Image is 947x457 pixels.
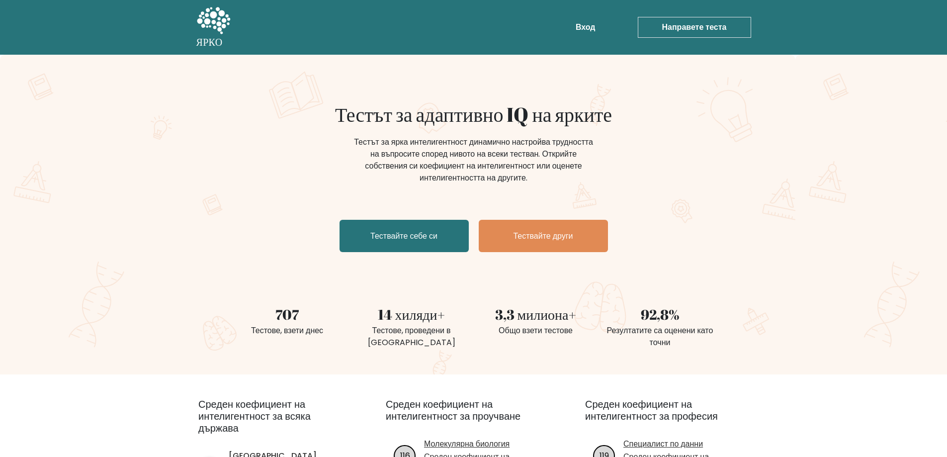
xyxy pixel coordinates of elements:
[340,220,469,252] a: Тествайте себе си
[495,305,576,324] font: 3,3 милиона+
[572,17,600,37] a: Вход
[335,101,612,128] font: Тестът за адаптивно IQ на ярките
[370,230,437,242] font: Тествайте себе си
[479,220,608,252] a: Тествайте други
[378,305,444,324] font: 14 хиляди+
[513,230,573,242] font: Тествайте други
[275,305,299,324] font: 707
[638,17,751,38] a: Направете теста
[499,325,573,336] font: Общо взети тестове
[424,438,510,450] font: Молекулярна биология
[585,397,718,423] font: Среден коефициент на интелигентност за професия
[576,21,596,33] font: Вход
[662,21,727,33] font: Направете теста
[196,4,231,51] a: ЯРКО
[424,438,561,450] a: Молекулярна биология
[641,305,680,324] font: 92,8%
[623,438,703,450] font: Специалист по данни
[607,325,713,348] font: Резултатите са оценени като точни
[623,438,761,450] a: Специалист по данни
[198,397,311,435] font: Среден коефициент на интелигентност за всяка държава
[386,397,520,423] font: Среден коефициент на интелигентност за проучване
[251,325,323,336] font: Тестове, взети днес
[368,325,455,348] font: Тестове, проведени в [GEOGRAPHIC_DATA]
[354,136,593,183] font: Тестът за ярка интелигентност динамично настройва трудността на въпросите според нивото на всеки ...
[196,35,223,49] font: ЯРКО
